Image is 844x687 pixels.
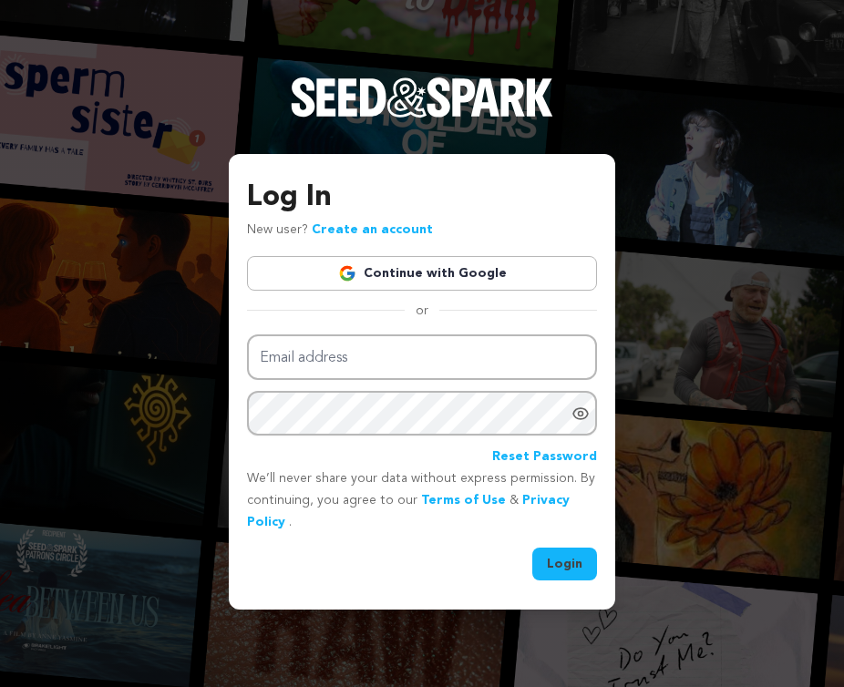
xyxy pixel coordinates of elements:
[421,494,506,507] a: Terms of Use
[405,302,439,320] span: or
[492,446,597,468] a: Reset Password
[291,77,553,118] img: Seed&Spark Logo
[312,223,433,236] a: Create an account
[532,548,597,580] button: Login
[338,264,356,282] img: Google logo
[247,220,433,241] p: New user?
[247,334,597,381] input: Email address
[247,256,597,291] a: Continue with Google
[247,176,597,220] h3: Log In
[247,468,597,533] p: We’ll never share your data without express permission. By continuing, you agree to our & .
[291,77,553,154] a: Seed&Spark Homepage
[247,494,570,528] a: Privacy Policy
[571,405,590,423] a: Show password as plain text. Warning: this will display your password on the screen.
